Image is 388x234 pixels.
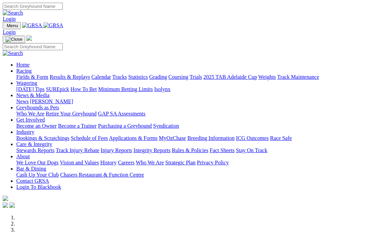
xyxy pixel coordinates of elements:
[16,123,385,129] div: Get Involved
[3,10,23,16] img: Search
[16,160,385,166] div: About
[203,74,257,80] a: 2025 TAB Adelaide Cup
[60,160,99,165] a: Vision and Values
[112,74,127,80] a: Tracks
[16,68,32,74] a: Racing
[16,141,52,147] a: Care & Integrity
[10,202,15,208] img: twitter.svg
[60,172,144,178] a: Chasers Restaurant & Function Centre
[3,202,8,208] img: facebook.svg
[16,147,54,153] a: Stewards Reports
[189,74,202,80] a: Trials
[98,86,153,92] a: Minimum Betting Limits
[277,74,319,80] a: Track Maintenance
[3,3,63,10] input: Search
[136,160,164,165] a: Who We Are
[3,16,16,22] a: Login
[56,147,99,153] a: Track Injury Rebate
[168,74,188,80] a: Coursing
[3,196,8,201] img: logo-grsa-white.png
[133,147,170,153] a: Integrity Reports
[16,129,34,135] a: Industry
[16,135,385,141] div: Industry
[7,23,18,28] span: Menu
[16,172,385,178] div: Bar & Dining
[3,36,25,43] button: Toggle navigation
[118,160,134,165] a: Careers
[16,111,385,117] div: Greyhounds as Pets
[3,50,23,56] img: Search
[16,172,59,178] a: Cash Up Your Club
[159,135,186,141] a: MyOzChase
[16,105,59,110] a: Greyhounds as Pets
[16,92,50,98] a: News & Media
[165,160,196,165] a: Strategic Plan
[149,74,167,80] a: Grading
[270,135,292,141] a: Race Safe
[153,123,179,129] a: Syndication
[128,74,148,80] a: Statistics
[16,166,46,172] a: Bar & Dining
[187,135,235,141] a: Breeding Information
[100,160,116,165] a: History
[16,123,57,129] a: Become an Owner
[16,160,58,165] a: We Love Our Dogs
[43,22,63,29] img: GRSA
[16,98,385,105] div: News & Media
[98,123,152,129] a: Purchasing a Greyhound
[16,86,385,92] div: Wagering
[210,147,235,153] a: Fact Sheets
[16,74,385,80] div: Racing
[109,135,158,141] a: Applications & Forms
[16,74,48,80] a: Fields & Form
[5,37,22,42] img: Close
[16,62,30,68] a: Home
[22,22,42,29] img: GRSA
[236,147,267,153] a: Stay On Track
[91,74,111,80] a: Calendar
[58,123,97,129] a: Become a Trainer
[197,160,229,165] a: Privacy Policy
[46,111,97,116] a: Retire Your Greyhound
[71,135,108,141] a: Schedule of Fees
[154,86,170,92] a: Isolynx
[236,135,269,141] a: ICG Outcomes
[16,80,37,86] a: Wagering
[3,22,21,29] button: Toggle navigation
[100,147,132,153] a: Injury Reports
[16,111,44,116] a: Who We Are
[16,135,69,141] a: Bookings & Scratchings
[16,178,49,184] a: Contact GRSA
[258,74,276,80] a: Weights
[16,154,30,159] a: About
[30,98,73,104] a: [PERSON_NAME]
[16,98,29,104] a: News
[46,86,69,92] a: SUREpick
[3,29,16,35] a: Login
[26,35,32,41] img: logo-grsa-white.png
[16,117,45,123] a: Get Involved
[172,147,208,153] a: Rules & Policies
[3,43,63,50] input: Search
[16,86,44,92] a: [DATE] Tips
[50,74,90,80] a: Results & Replays
[16,184,61,190] a: Login To Blackbook
[98,111,146,116] a: GAP SA Assessments
[71,86,97,92] a: How To Bet
[16,147,385,154] div: Care & Integrity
